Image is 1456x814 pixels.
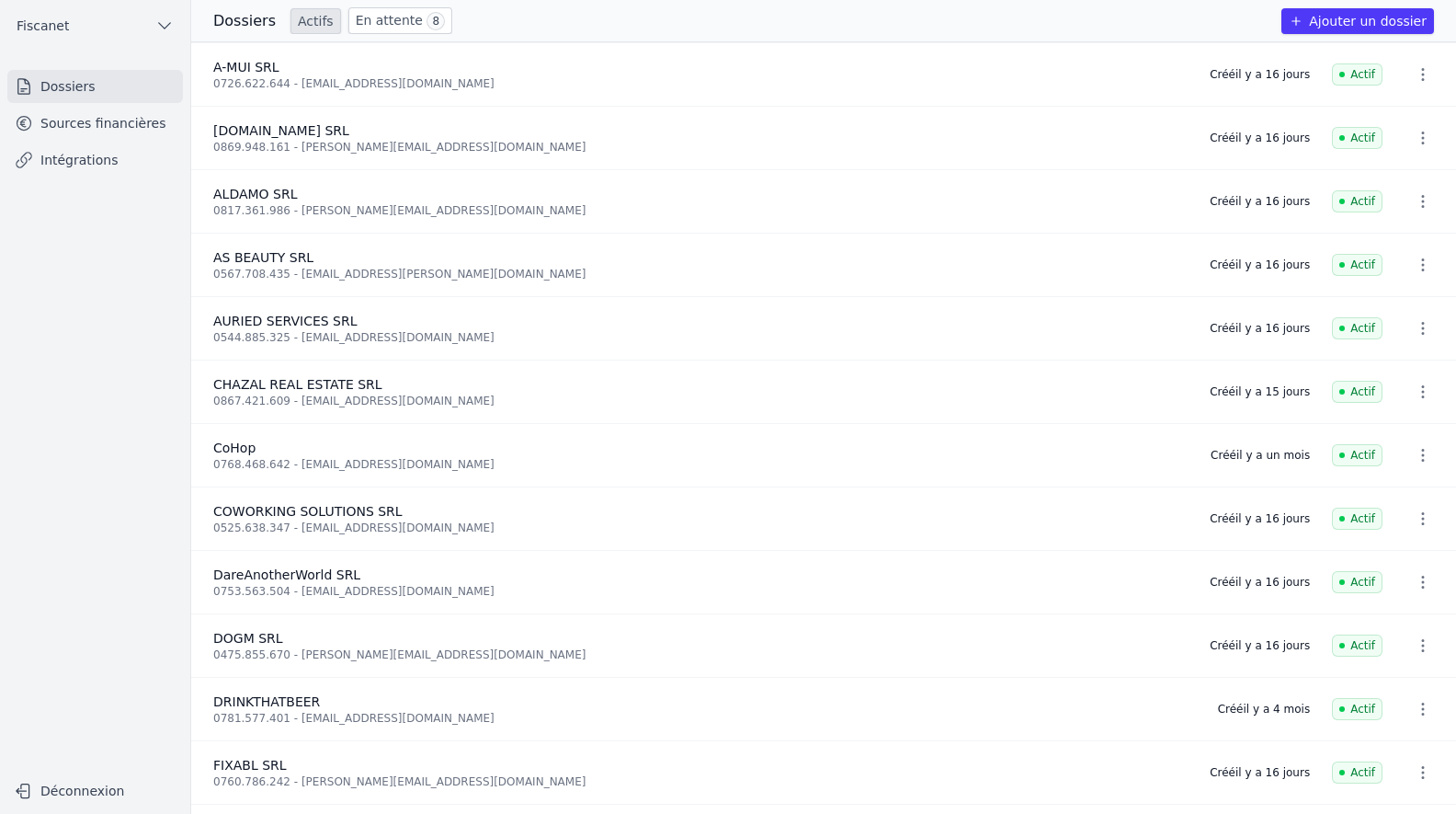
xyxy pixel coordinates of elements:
a: Sources financières [7,107,183,140]
span: AURIED SERVICES SRL [213,314,358,328]
div: 0760.786.242 - [PERSON_NAME][EMAIL_ADDRESS][DOMAIN_NAME] [213,774,1188,789]
span: DareAnotherWorld SRL [213,568,360,582]
span: Fiscanet [17,17,69,35]
span: Actif [1332,698,1382,720]
span: ALDAMO SRL [213,187,297,201]
span: Actif [1332,127,1382,149]
div: 0768.468.642 - [EMAIL_ADDRESS][DOMAIN_NAME] [213,457,1189,472]
span: Actif [1332,317,1382,339]
span: Actif [1332,381,1382,403]
span: DOGM SRL [213,631,283,646]
div: Créé il y a 16 jours [1210,638,1310,653]
div: Créé il y a 16 jours [1210,575,1310,590]
div: Créé il y a 16 jours [1210,194,1310,209]
div: Créé il y a 15 jours [1210,384,1310,399]
span: CoHop [213,441,256,455]
button: Déconnexion [7,776,183,806]
div: 0726.622.644 - [EMAIL_ADDRESS][DOMAIN_NAME] [213,76,1188,91]
div: 0867.421.609 - [EMAIL_ADDRESS][DOMAIN_NAME] [213,394,1188,408]
span: Actif [1332,254,1382,276]
div: Créé il y a 16 jours [1210,258,1310,272]
div: Créé il y a 4 mois [1218,702,1310,717]
div: Créé il y a un mois [1211,448,1310,463]
span: A-MUI SRL [213,60,279,75]
button: Fiscanet [7,11,183,40]
span: Actif [1332,762,1382,784]
div: Créé il y a 16 jours [1210,321,1310,336]
span: AS BEAUTY SRL [213,250,313,265]
a: Dossiers [7,70,183,103]
div: 0781.577.401 - [EMAIL_ADDRESS][DOMAIN_NAME] [213,711,1196,726]
a: Intégrations [7,143,183,177]
div: 0544.885.325 - [EMAIL_ADDRESS][DOMAIN_NAME] [213,330,1188,345]
div: Créé il y a 16 jours [1210,765,1310,780]
div: Créé il y a 16 jours [1210,67,1310,82]
span: Actif [1332,190,1382,212]
div: 0567.708.435 - [EMAIL_ADDRESS][PERSON_NAME][DOMAIN_NAME] [213,267,1188,281]
span: CHAZAL REAL ESTATE SRL [213,377,382,392]
span: Actif [1332,63,1382,86]
a: Actifs [290,8,341,34]
div: 0475.855.670 - [PERSON_NAME][EMAIL_ADDRESS][DOMAIN_NAME] [213,648,1188,662]
button: Ajouter un dossier [1281,8,1434,34]
div: 0525.638.347 - [EMAIL_ADDRESS][DOMAIN_NAME] [213,521,1188,535]
div: 0869.948.161 - [PERSON_NAME][EMAIL_ADDRESS][DOMAIN_NAME] [213,140,1188,155]
div: Créé il y a 16 jours [1210,131,1310,145]
span: FIXABL SRL [213,758,287,773]
div: 0817.361.986 - [PERSON_NAME][EMAIL_ADDRESS][DOMAIN_NAME] [213,203,1188,218]
span: DRINKTHATBEER [213,694,320,709]
span: Actif [1332,508,1382,530]
div: Créé il y a 16 jours [1210,511,1310,526]
div: 0753.563.504 - [EMAIL_ADDRESS][DOMAIN_NAME] [213,584,1188,599]
span: [DOMAIN_NAME] SRL [213,123,349,138]
span: Actif [1332,635,1382,657]
a: En attente 8 [348,7,452,34]
span: Actif [1332,444,1382,466]
span: Actif [1332,571,1382,593]
span: 8 [427,12,445,30]
h3: Dossiers [213,10,276,32]
span: COWORKING SOLUTIONS SRL [213,504,403,519]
